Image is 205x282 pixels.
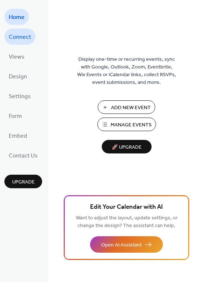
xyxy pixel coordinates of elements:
[90,236,163,253] button: Open AI Assistant
[4,88,35,104] a: Settings
[76,213,178,231] span: Want to adjust the layout, update settings, or change the design? The assistant can help.
[98,100,155,114] button: Add New Event
[4,127,31,144] a: Embed
[4,175,42,188] button: Upgrade
[111,121,152,129] span: Manage Events
[4,48,29,64] a: Views
[4,29,36,45] a: Connect
[9,51,25,63] span: Views
[9,91,31,103] span: Settings
[9,12,25,23] span: Home
[102,140,152,153] button: 🚀 Upgrade
[111,104,151,112] span: Add New Event
[9,31,31,43] span: Connect
[9,130,27,142] span: Embed
[12,178,35,186] span: Upgrade
[4,108,26,124] a: Form
[4,68,31,84] a: Design
[97,118,156,131] button: Manage Events
[106,142,147,152] span: 🚀 Upgrade
[9,111,22,122] span: Form
[90,202,163,212] span: Edit Your Calendar with AI
[4,9,29,25] a: Home
[77,56,176,86] span: Display one-time or recurring events, sync with Google, Outlook, Zoom, Eventbrite, Wix Events or ...
[9,71,27,83] span: Design
[4,147,42,163] a: Contact Us
[9,150,38,162] span: Contact Us
[101,241,142,249] span: Open AI Assistant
